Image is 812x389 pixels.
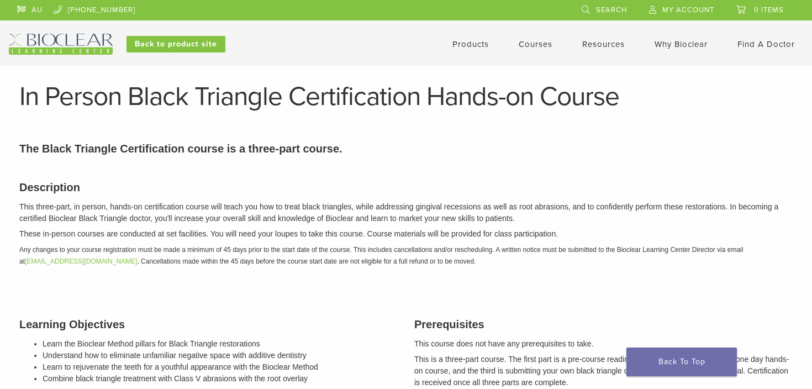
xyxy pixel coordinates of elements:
[43,350,398,361] li: Understand how to eliminate unfamiliar negative space with additive dentistry
[582,39,625,49] a: Resources
[519,39,552,49] a: Courses
[9,34,113,55] img: Bioclear
[25,257,137,265] a: [EMAIL_ADDRESS][DOMAIN_NAME]
[655,39,708,49] a: Why Bioclear
[414,316,793,333] h3: Prerequisites
[19,228,793,240] p: These in-person courses are conducted at set facilities. You will need your loupes to take this c...
[19,316,398,333] h3: Learning Objectives
[596,6,627,14] span: Search
[452,39,489,49] a: Products
[626,348,737,376] a: Back To Top
[737,39,795,49] a: Find A Doctor
[754,6,784,14] span: 0 items
[126,36,225,52] a: Back to product site
[19,140,793,157] p: The Black Triangle Certification course is a three-part course.
[19,179,793,196] h3: Description
[19,246,743,265] em: Any changes to your course registration must be made a minimum of 45 days prior to the start date...
[19,83,793,110] h1: In Person Black Triangle Certification Hands-on Course
[19,201,793,224] p: This three-part, in person, hands-on certification course will teach you how to treat black trian...
[43,338,398,350] li: Learn the Bioclear Method pillars for Black Triangle restorations
[662,6,714,14] span: My Account
[43,373,398,385] li: Combine black triangle treatment with Class V abrasions with the root overlay
[414,354,793,388] p: This is a three-part course. The first part is a pre-course reading and a quiz, the second is the...
[43,361,398,373] li: Learn to rejuvenate the teeth for a youthful appearance with the Bioclear Method
[414,338,793,350] p: This course does not have any prerequisites to take.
